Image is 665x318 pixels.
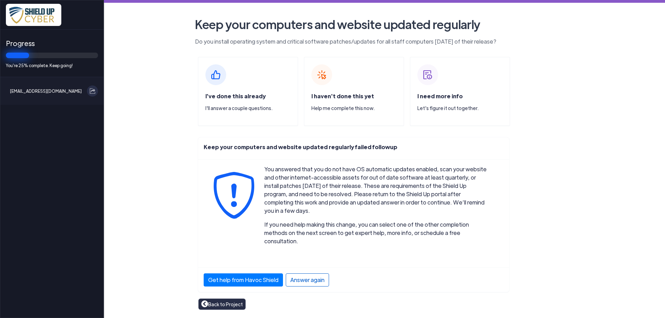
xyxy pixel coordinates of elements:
span: [EMAIL_ADDRESS][DOMAIN_NAME] [10,85,82,97]
img: exit.svg [90,88,95,94]
p: Let's figure it out together. [417,105,509,112]
div: Answer again [286,273,329,287]
p: If you need help making this change, you can select one of the other completion methods on the ne... [264,220,489,245]
h2: Keep your computers and website updated regularly [192,14,577,35]
div: Get help from Havoc Shield [204,273,283,287]
img: Back to Project [201,300,208,307]
button: Log out [87,85,98,97]
p: I'll answer a couple questions. [205,105,298,112]
img: x7pemu0IxLxkcbZJZdzx2HwkaHwO9aaLS0XkQIJL.png [6,4,61,26]
img: shield-up-already-done.svg [205,64,226,85]
span: Progress [6,38,98,48]
span: You're 25% complete. Keep going! [6,62,98,69]
span: I need more info [417,92,463,100]
p: Do you install operating system and critical software patches/updates for all staff computers [DA... [192,37,577,46]
img: shield-exclamation-blue.svg [211,172,257,219]
span: I haven't done this yet [311,92,374,100]
span: I've done this already [205,92,266,100]
p: Keep your computers and website updated regularly failed followup [204,143,504,151]
img: shield-up-cannot-complete.svg [417,64,438,85]
a: Back to Project [201,300,243,308]
p: You answered that you do not have OS automatic updates enabled, scan your website and other inter... [264,165,489,215]
p: Help me complete this now. [311,105,404,112]
img: shield-up-not-done.svg [311,64,332,85]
